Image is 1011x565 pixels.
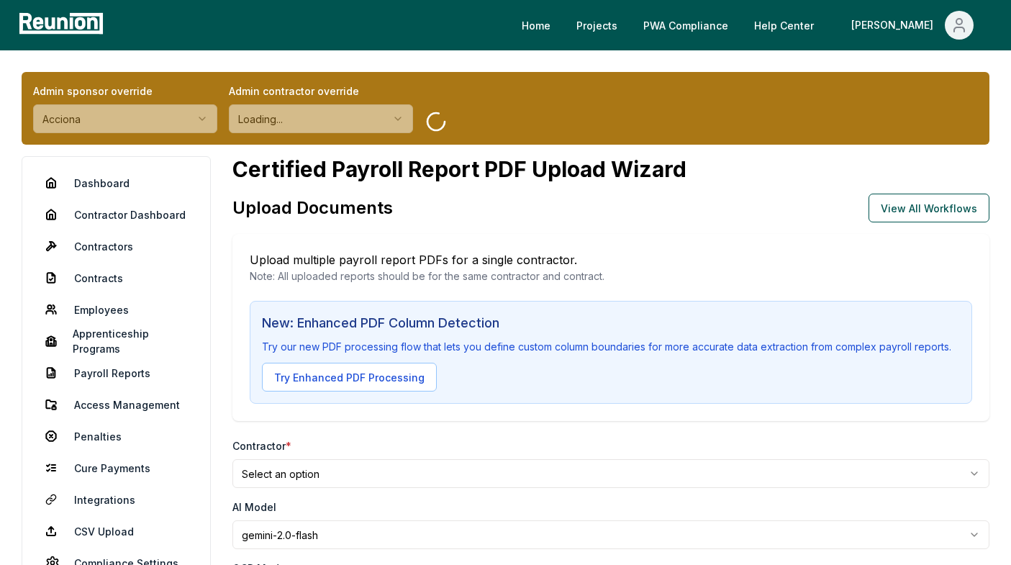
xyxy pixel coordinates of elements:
[34,232,199,261] a: Contractors
[34,200,199,229] a: Contractor Dashboard
[34,390,199,419] a: Access Management
[34,168,199,197] a: Dashboard
[510,11,997,40] nav: Main
[250,251,972,268] p: Upload multiple payroll report PDFs for a single contractor.
[34,263,199,292] a: Contracts
[262,339,960,354] p: Try our new PDF processing flow that lets you define custom column boundaries for more accurate d...
[34,295,199,324] a: Employees
[229,83,413,99] label: Admin contractor override
[510,11,562,40] a: Home
[250,268,972,284] p: Note: All uploaded reports should be for the same contractor and contract.
[851,11,939,40] div: [PERSON_NAME]
[232,196,393,220] h1: Upload Documents
[840,11,985,40] button: [PERSON_NAME]
[34,422,199,451] a: Penalties
[632,11,740,40] a: PWA Compliance
[565,11,629,40] a: Projects
[743,11,825,40] a: Help Center
[232,438,291,453] label: Contractor
[232,156,989,182] h1: Certified Payroll Report PDF Upload Wizard
[34,358,199,387] a: Payroll Reports
[34,517,199,546] a: CSV Upload
[262,363,437,392] button: Try Enhanced PDF Processing
[34,485,199,514] a: Integrations
[33,83,217,99] label: Admin sponsor override
[34,327,199,356] a: Apprenticeship Programs
[262,313,960,333] h3: New: Enhanced PDF Column Detection
[34,453,199,482] a: Cure Payments
[869,194,989,222] button: View All Workflows
[232,500,276,515] label: AI Model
